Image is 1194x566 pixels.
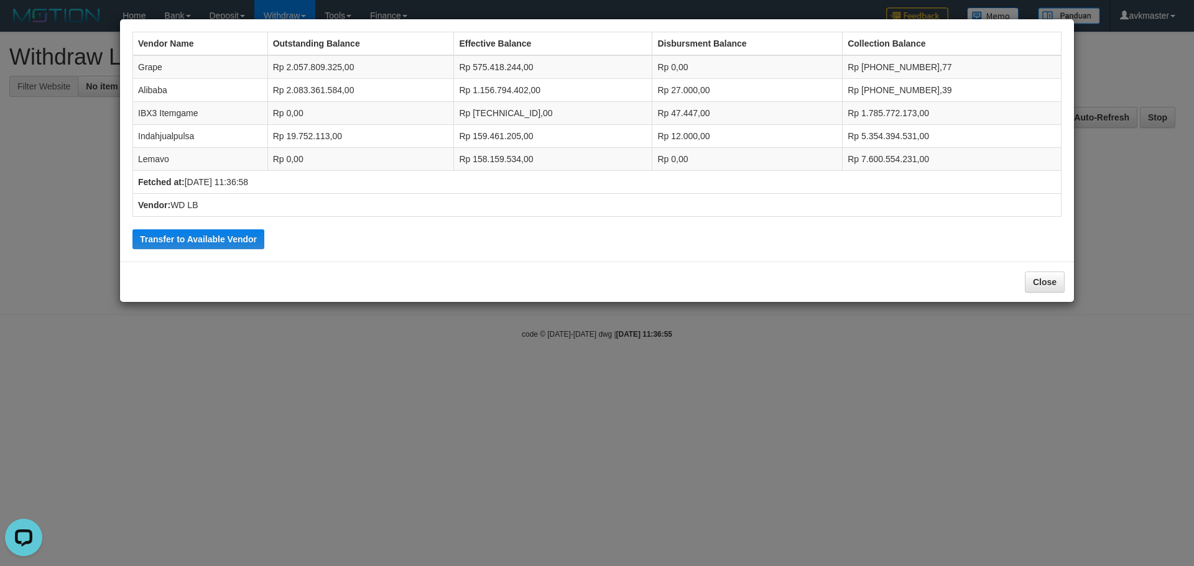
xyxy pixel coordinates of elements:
th: Vendor Name [133,32,268,56]
td: Rp 158.159.534,00 [454,148,652,171]
td: Rp 2.057.809.325,00 [267,55,454,79]
td: Alibaba [133,79,268,102]
td: Rp 12.000,00 [652,125,843,148]
td: Rp 575.418.244,00 [454,55,652,79]
b: Vendor: [138,200,170,210]
td: Rp 1.156.794.402,00 [454,79,652,102]
td: Indahjualpulsa [133,125,268,148]
td: Grape [133,55,268,79]
td: Rp 0,00 [267,102,454,125]
td: Rp [PHONE_NUMBER],77 [843,55,1062,79]
th: Disbursment Balance [652,32,843,56]
td: Rp 27.000,00 [652,79,843,102]
b: Fetched at: [138,177,185,187]
th: Outstanding Balance [267,32,454,56]
td: Rp 0,00 [267,148,454,171]
th: Collection Balance [843,32,1062,56]
td: Rp 47.447,00 [652,102,843,125]
td: Rp [PHONE_NUMBER],39 [843,79,1062,102]
td: [DATE] 11:36:58 [133,171,1062,194]
td: Rp 5.354.394.531,00 [843,125,1062,148]
td: Rp 159.461.205,00 [454,125,652,148]
button: Open LiveChat chat widget [5,5,42,42]
button: Transfer to Available Vendor [132,229,264,249]
td: Rp 0,00 [652,148,843,171]
button: Close [1025,272,1065,293]
td: Rp 0,00 [652,55,843,79]
td: Lemavo [133,148,268,171]
td: Rp 7.600.554.231,00 [843,148,1062,171]
td: Rp 2.083.361.584,00 [267,79,454,102]
td: WD LB [133,194,1062,217]
td: IBX3 Itemgame [133,102,268,125]
td: Rp [TECHNICAL_ID],00 [454,102,652,125]
td: Rp 1.785.772.173,00 [843,102,1062,125]
th: Effective Balance [454,32,652,56]
td: Rp 19.752.113,00 [267,125,454,148]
